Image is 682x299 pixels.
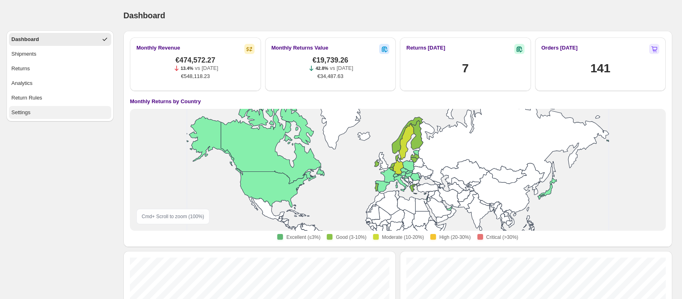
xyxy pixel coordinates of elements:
button: Settings [9,106,111,119]
button: Analytics [9,77,111,90]
button: Dashboard [9,33,111,46]
span: Excellent (≤3%) [286,234,320,240]
div: Analytics [11,79,32,87]
p: vs [DATE] [195,64,218,72]
h1: 7 [462,60,468,76]
span: Critical (>30%) [486,234,518,240]
h4: Monthly Returns by Country [130,97,201,106]
span: 42.8% [315,66,328,71]
span: High (20-30%) [439,234,470,240]
button: Return Rules [9,91,111,104]
span: €34,487.63 [317,72,343,80]
span: €19,739.26 [313,56,348,64]
span: 13.4% [181,66,193,71]
div: Settings [11,108,30,117]
div: Dashboard [11,35,39,43]
button: Returns [9,62,111,75]
p: vs [DATE] [330,64,354,72]
span: Good (3-10%) [336,234,366,240]
h2: Orders [DATE] [542,44,578,52]
h2: Monthly Revenue [136,44,180,52]
h2: Returns [DATE] [406,44,445,52]
button: Shipments [9,48,111,61]
span: €548,118.23 [181,72,210,80]
span: €474,572.27 [175,56,215,64]
span: Dashboard [123,11,165,20]
h2: Monthly Returns Value [272,44,328,52]
div: Returns [11,65,30,73]
div: Cmd + Scroll to zoom ( 100 %) [136,209,209,224]
div: Shipments [11,50,36,58]
div: Return Rules [11,94,42,102]
h1: 141 [590,60,610,76]
span: Moderate (10-20%) [382,234,424,240]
